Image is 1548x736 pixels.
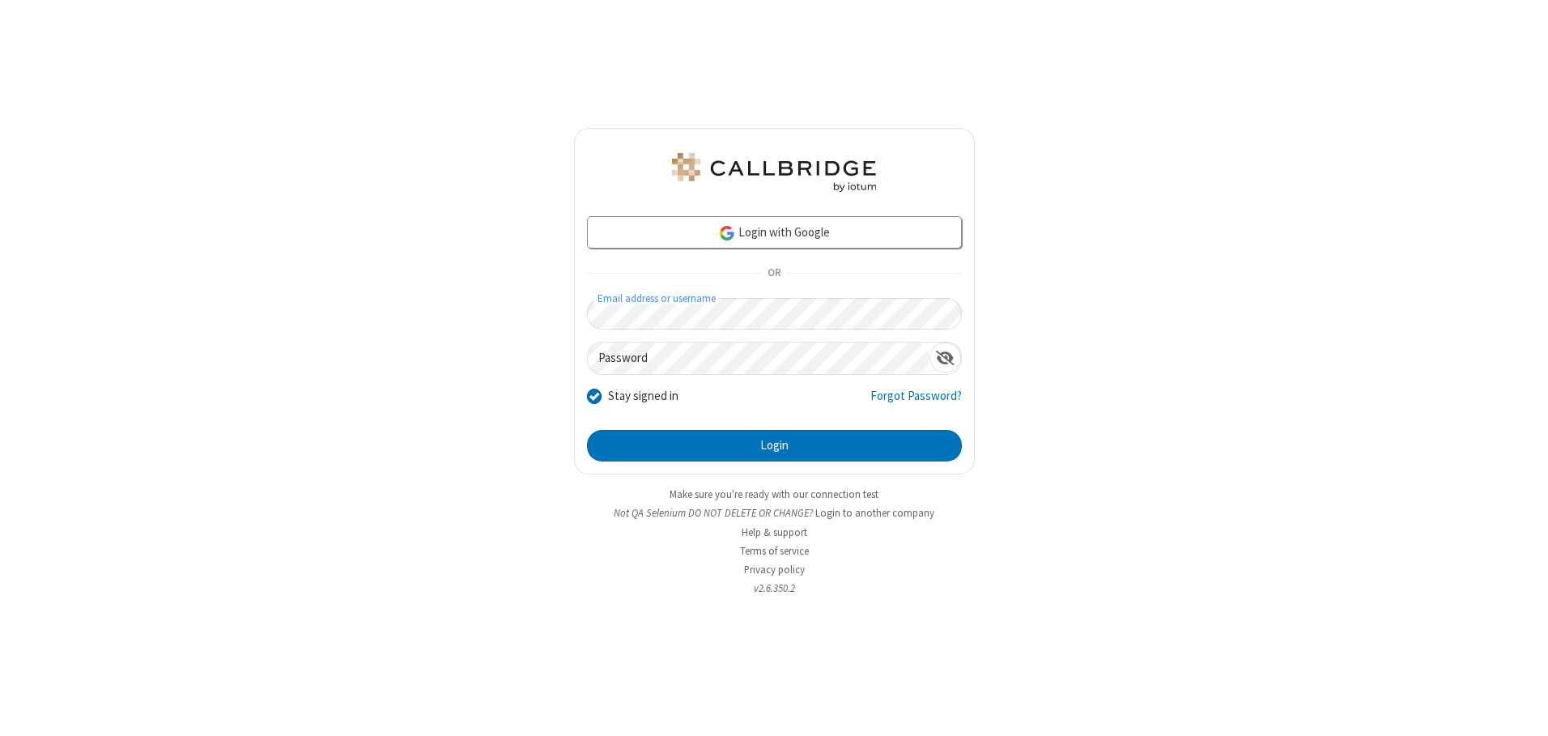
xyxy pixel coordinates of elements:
label: Stay signed in [608,387,678,406]
a: Terms of service [740,544,809,558]
li: Not QA Selenium DO NOT DELETE OR CHANGE? [574,505,975,521]
input: Password [588,342,929,374]
li: v2.6.350.2 [574,581,975,596]
a: Make sure you're ready with our connection test [670,487,878,501]
button: Login to another company [815,505,934,521]
button: Login [587,430,962,462]
img: QA Selenium DO NOT DELETE OR CHANGE [669,153,879,192]
a: Privacy policy [744,563,805,576]
a: Forgot Password? [870,387,962,418]
a: Help & support [742,525,807,539]
input: Email address or username [587,298,962,330]
a: Login with Google [587,216,962,249]
span: OR [761,262,787,285]
div: Show password [929,342,961,372]
img: google-icon.png [718,224,736,242]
